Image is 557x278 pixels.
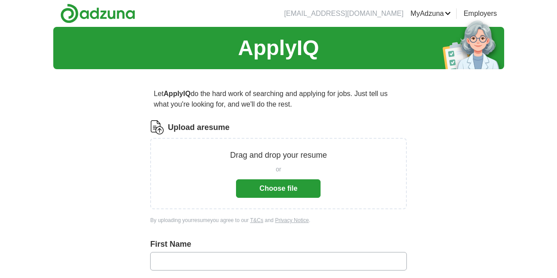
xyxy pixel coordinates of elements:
[238,32,319,64] h1: ApplyIQ
[150,85,406,113] p: Let do the hard work of searching and applying for jobs. Just tell us what you're looking for, an...
[150,238,406,250] label: First Name
[284,8,403,19] li: [EMAIL_ADDRESS][DOMAIN_NAME]
[230,149,327,161] p: Drag and drop your resume
[150,216,406,224] div: By uploading your resume you agree to our and .
[464,8,497,19] a: Employers
[168,122,229,133] label: Upload a resume
[236,179,321,198] button: Choose file
[275,217,309,223] a: Privacy Notice
[164,90,191,97] strong: ApplyIQ
[150,120,164,134] img: CV Icon
[276,165,281,174] span: or
[250,217,263,223] a: T&Cs
[410,8,451,19] a: MyAdzuna
[60,4,135,23] img: Adzuna logo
